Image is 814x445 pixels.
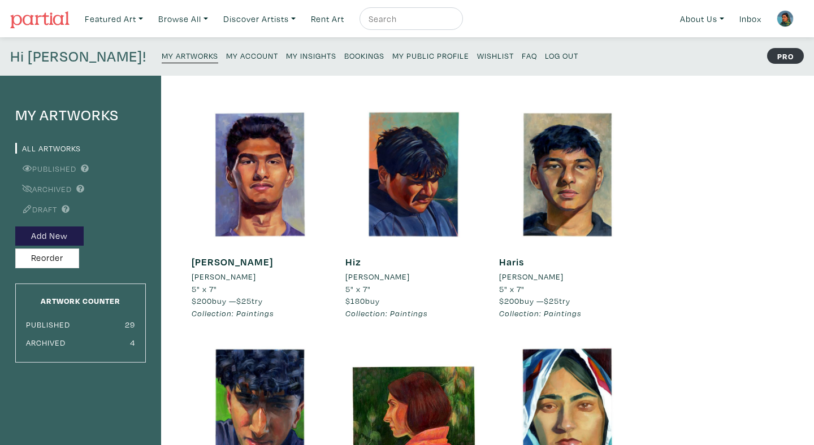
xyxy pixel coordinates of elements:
small: 4 [130,337,135,348]
em: Collection: Paintings [345,308,428,319]
button: Reorder [15,248,79,268]
small: My Artworks [162,50,218,61]
h4: Hi [PERSON_NAME]! [10,47,146,66]
span: 5" x 7" [192,283,217,294]
a: Log Out [545,47,578,63]
button: Add New [15,226,84,246]
a: Rent Art [306,7,349,30]
a: About Us [675,7,729,30]
small: My Account [226,50,278,61]
input: Search [367,12,452,26]
a: All Artworks [15,143,81,154]
a: [PERSON_NAME] [345,271,482,283]
a: FAQ [522,47,537,63]
img: phpThumb.php [777,10,794,27]
li: [PERSON_NAME] [499,271,564,283]
small: Wishlist [477,50,514,61]
a: Haris [499,255,524,268]
span: $180 [345,295,365,306]
small: My Public Profile [392,50,469,61]
span: $200 [499,295,519,306]
a: [PERSON_NAME] [192,271,328,283]
a: My Insights [286,47,336,63]
a: Hiz [345,255,361,268]
a: Inbox [734,7,767,30]
span: $25 [544,295,559,306]
small: FAQ [522,50,537,61]
a: My Account [226,47,278,63]
h4: My Artworks [15,106,146,124]
small: Published [26,319,70,330]
small: Artwork Counter [41,295,120,306]
li: [PERSON_NAME] [192,271,256,283]
a: Featured Art [80,7,148,30]
strong: PRO [767,48,804,64]
span: $200 [192,295,212,306]
span: 5" x 7" [345,283,371,294]
small: My Insights [286,50,336,61]
a: Bookings [344,47,384,63]
small: Archived [26,337,66,348]
small: Log Out [545,50,578,61]
a: Archived [15,184,72,194]
a: Wishlist [477,47,514,63]
a: [PERSON_NAME] [499,271,636,283]
a: Published [15,163,76,174]
a: Discover Artists [218,7,301,30]
small: 29 [125,319,135,330]
span: buy — try [499,295,570,306]
small: Bookings [344,50,384,61]
li: [PERSON_NAME] [345,271,410,283]
a: Browse All [153,7,213,30]
a: My Artworks [162,47,218,63]
a: Draft [15,204,57,215]
span: 5" x 7" [499,283,525,294]
em: Collection: Paintings [192,308,274,319]
a: My Public Profile [392,47,469,63]
span: $25 [236,295,252,306]
span: buy — try [192,295,263,306]
span: buy [345,295,380,306]
em: Collection: Paintings [499,308,582,319]
a: [PERSON_NAME] [192,255,273,268]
